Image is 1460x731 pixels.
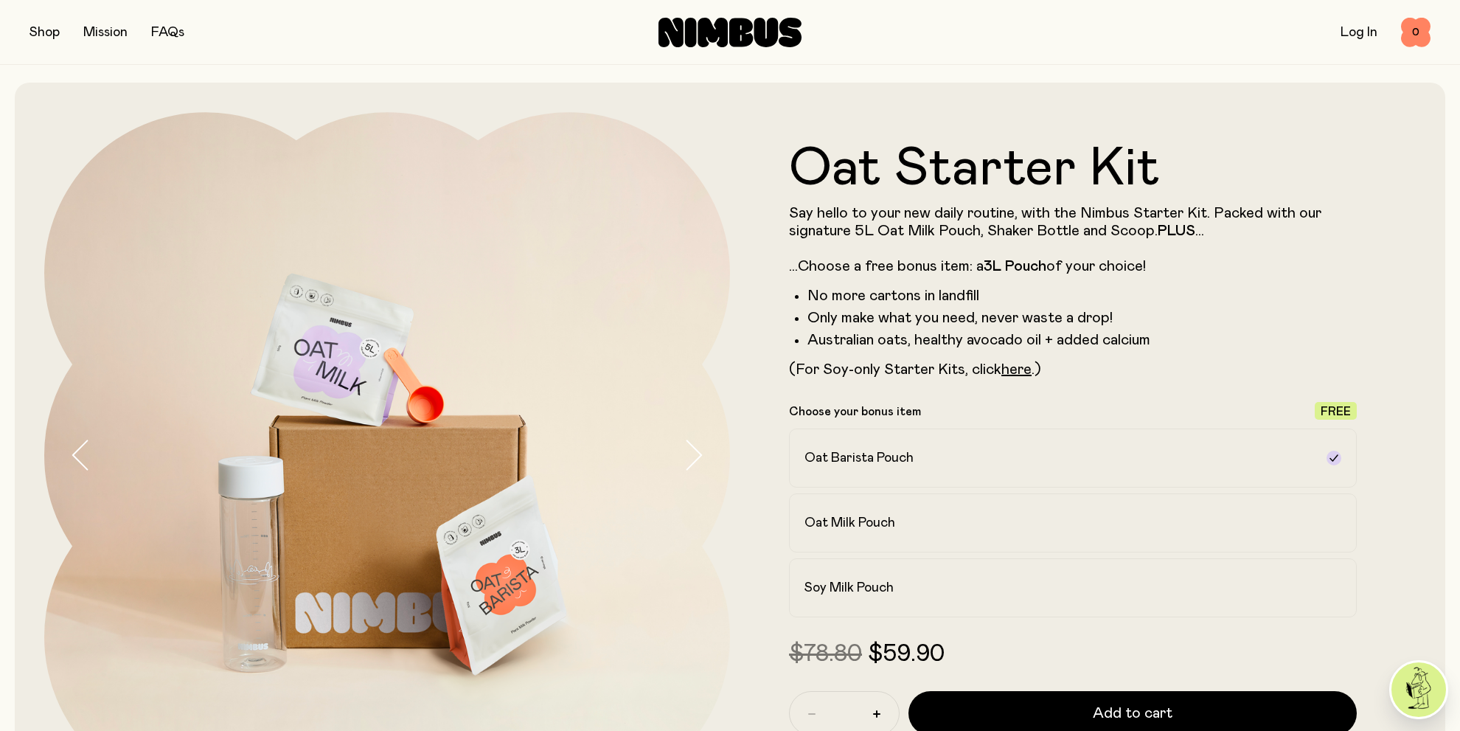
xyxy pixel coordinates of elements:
button: 0 [1401,18,1431,47]
span: $59.90 [868,642,945,666]
img: agent [1391,662,1446,717]
p: Choose your bonus item [789,404,921,419]
li: No more cartons in landfill [807,287,1357,305]
li: Australian oats, healthy avocado oil + added calcium [807,331,1357,349]
a: Log In [1341,26,1377,39]
h2: Oat Barista Pouch [804,449,914,467]
span: Add to cart [1093,703,1172,724]
strong: PLUS [1158,224,1195,238]
a: FAQs [151,26,184,39]
strong: Pouch [1005,259,1046,274]
a: here [1001,362,1032,377]
h1: Oat Starter Kit [789,142,1357,195]
span: Free [1321,406,1351,418]
li: Only make what you need, never waste a drop! [807,309,1357,327]
p: Say hello to your new daily routine, with the Nimbus Starter Kit. Packed with our signature 5L Oa... [789,204,1357,275]
p: (For Soy-only Starter Kits, click .) [789,361,1357,378]
h2: Oat Milk Pouch [804,514,895,532]
strong: 3L [984,259,1001,274]
h2: Soy Milk Pouch [804,579,894,597]
a: Mission [83,26,128,39]
span: $78.80 [789,642,862,666]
